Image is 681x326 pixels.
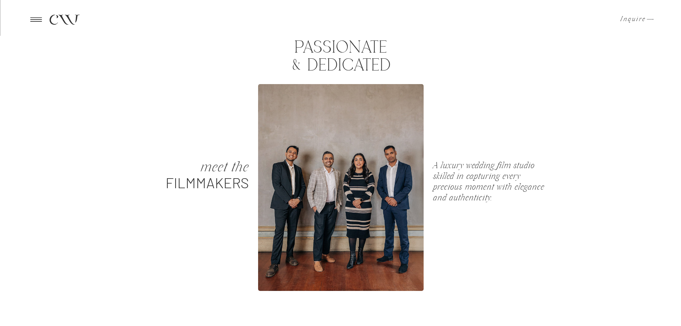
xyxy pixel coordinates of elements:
[137,161,249,175] h2: MEET THE
[620,16,641,23] a: Inquire
[433,161,544,225] h3: A luxury wedding film studio skilled in capturing every precious moment with elegance and authent...
[137,175,249,191] h2: FILMMAKERS
[248,21,434,76] h2: Authentic Passionate & dedicated
[49,13,79,26] a: CW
